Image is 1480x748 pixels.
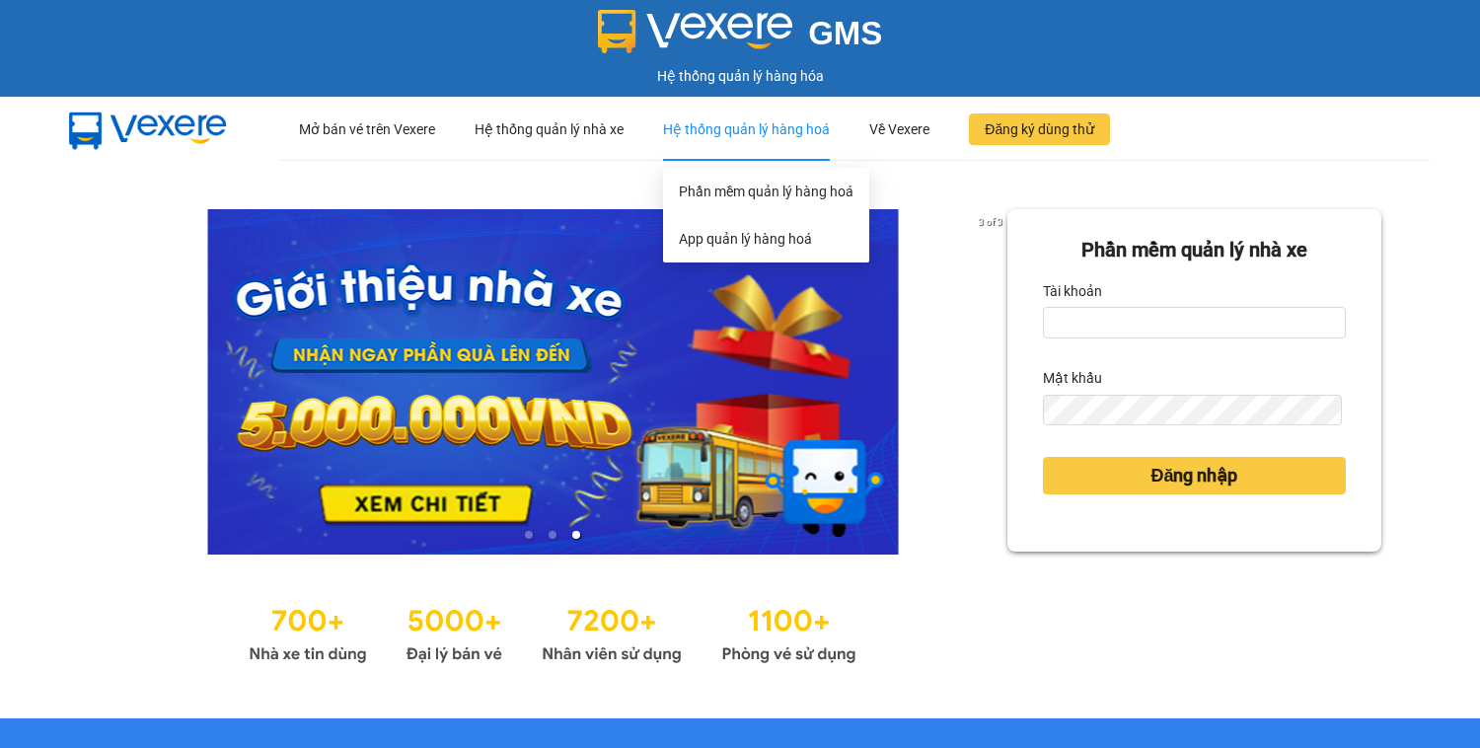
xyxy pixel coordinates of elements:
li: slide item 3 [572,531,580,539]
div: Về Vexere [869,98,929,161]
div: Hệ thống quản lý hàng hóa [5,65,1475,87]
li: Phần mềm quản lý hàng hoá [663,172,869,211]
button: Đăng ký dùng thử [969,113,1110,145]
label: Mật khẩu [1043,362,1102,394]
div: Mở bán vé trên Vexere [299,98,435,161]
a: App quản lý hàng hoá [679,231,812,247]
li: slide item 1 [525,531,533,539]
img: logo 2 [598,10,793,53]
label: Tài khoản [1043,275,1102,307]
div: Hệ thống quản lý nhà xe [475,98,624,161]
a: GMS [598,30,883,45]
li: slide item 2 [549,531,556,539]
li: App quản lý hàng hoá [663,219,869,259]
a: Phần mềm quản lý hàng hoá [679,184,853,199]
button: previous slide / item [99,209,126,555]
div: Phần mềm quản lý nhà xe [1043,235,1346,265]
input: Tài khoản [1043,307,1346,338]
img: mbUUG5Q.png [49,97,247,162]
button: Đăng nhập [1043,457,1346,494]
span: Đăng nhập [1150,462,1237,489]
input: Mật khẩu [1043,395,1342,426]
img: Statistics.png [249,594,856,669]
span: GMS [808,15,882,51]
div: Hệ thống quản lý hàng hoá [663,98,830,161]
p: 3 of 3 [973,209,1007,235]
span: Đăng ký dùng thử [985,118,1094,140]
button: next slide / item [980,209,1007,555]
